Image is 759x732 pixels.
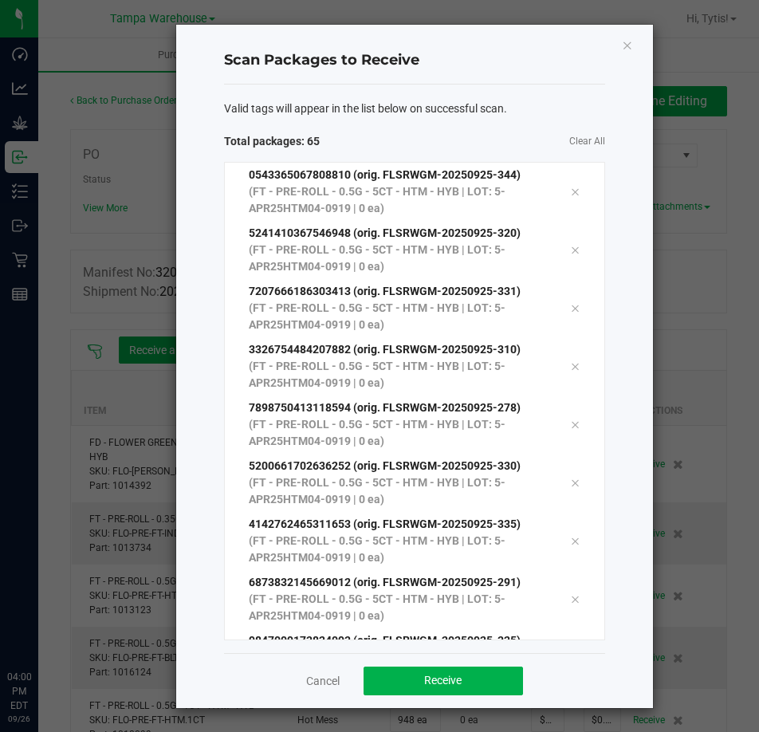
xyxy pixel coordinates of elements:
span: 7898750413118594 (orig. FLSRWGM-20250925-278) [249,401,521,414]
p: (FT - PRE-ROLL - 0.5G - 5CT - HTM - HYB | LOT: 5-APR25HTM04-0919 | 0 ea) [249,242,547,275]
span: 5200661702636252 (orig. FLSRWGM-20250925-330) [249,459,521,472]
span: 7207666186303413 (orig. FLSRWGM-20250925-331) [249,285,521,297]
iframe: Resource center [16,604,64,652]
div: Remove tag [558,182,592,201]
div: Remove tag [558,589,592,608]
button: Close [622,35,633,54]
span: 4142762465311653 (orig. FLSRWGM-20250925-335) [249,518,521,530]
span: Receive [424,674,462,687]
a: Clear All [569,135,605,148]
button: Receive [364,667,523,695]
span: 6873832145669012 (orig. FLSRWGM-20250925-291) [249,576,521,588]
p: (FT - PRE-ROLL - 0.5G - 5CT - HTM - HYB | LOT: 5-APR25HTM04-0919 | 0 ea) [249,416,547,450]
span: Valid tags will appear in the list below on successful scan. [224,100,507,117]
span: 3326754484207882 (orig. FLSRWGM-20250925-310) [249,343,521,356]
div: Remove tag [558,356,592,376]
div: Remove tag [558,531,592,550]
span: 9847009173824093 (orig. FLSRWGM-20250925-325) [249,634,521,647]
p: (FT - PRE-ROLL - 0.5G - 5CT - HTM - HYB | LOT: 5-APR25HTM04-0919 | 0 ea) [249,183,547,217]
span: Total packages: 65 [224,133,415,150]
h4: Scan Packages to Receive [224,50,605,71]
span: 0543365067808810 (orig. FLSRWGM-20250925-344) [249,168,521,181]
p: (FT - PRE-ROLL - 0.5G - 5CT - HTM - HYB | LOT: 5-APR25HTM04-0919 | 0 ea) [249,533,547,566]
div: Remove tag [558,298,592,317]
div: Remove tag [558,240,592,259]
span: 5241410367546948 (orig. FLSRWGM-20250925-320) [249,226,521,239]
div: Remove tag [558,473,592,492]
p: (FT - PRE-ROLL - 0.5G - 5CT - HTM - HYB | LOT: 5-APR25HTM04-0919 | 0 ea) [249,300,547,333]
p: (FT - PRE-ROLL - 0.5G - 5CT - HTM - HYB | LOT: 5-APR25HTM04-0919 | 0 ea) [249,474,547,508]
div: Remove tag [558,415,592,434]
p: (FT - PRE-ROLL - 0.5G - 5CT - HTM - HYB | LOT: 5-APR25HTM04-0919 | 0 ea) [249,358,547,392]
a: Cancel [306,673,340,689]
p: (FT - PRE-ROLL - 0.5G - 5CT - HTM - HYB | LOT: 5-APR25HTM04-0919 | 0 ea) [249,591,547,624]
